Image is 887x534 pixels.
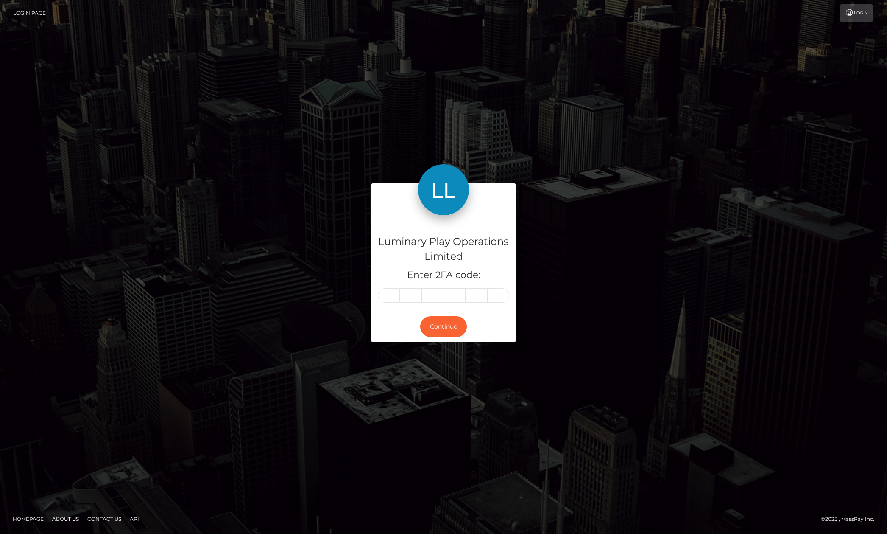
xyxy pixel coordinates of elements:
[13,4,46,22] a: Login Page
[84,512,125,526] a: Contact Us
[418,164,469,215] img: Luminary Play Operations Limited
[9,512,47,526] a: Homepage
[840,4,873,22] a: Login
[49,512,82,526] a: About Us
[126,512,142,526] a: API
[378,234,509,264] h4: Luminary Play Operations Limited
[821,514,881,524] div: © 2025 , MassPay Inc.
[420,316,467,337] button: Continue
[378,269,509,282] h5: Enter 2FA code:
